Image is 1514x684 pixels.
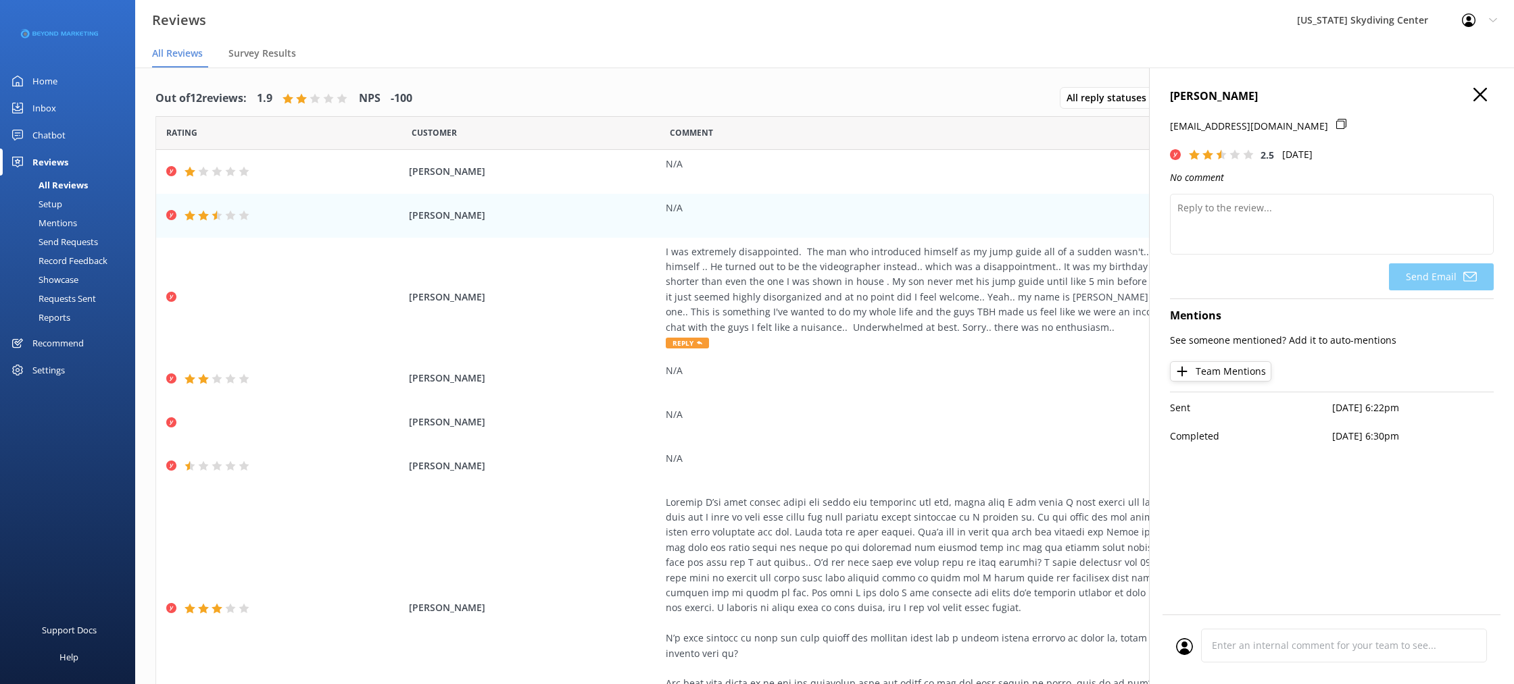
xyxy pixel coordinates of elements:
[670,126,713,139] span: Question
[1170,171,1224,184] i: No comment
[1261,149,1274,161] span: 2.5
[32,122,66,149] div: Chatbot
[32,68,57,95] div: Home
[8,251,107,270] div: Record Feedback
[228,47,296,60] span: Survey Results
[155,90,247,107] h4: Out of 12 reviews:
[1332,429,1494,444] p: [DATE] 6:30pm
[8,289,96,308] div: Requests Sent
[1170,361,1271,382] button: Team Mentions
[32,95,56,122] div: Inbox
[1170,88,1494,105] h4: [PERSON_NAME]
[152,47,203,60] span: All Reviews
[8,232,135,251] a: Send Requests
[1176,638,1193,655] img: user_profile.svg
[8,194,62,213] div: Setup
[59,643,78,670] div: Help
[152,9,206,31] h3: Reviews
[666,363,1281,378] div: N/A
[8,213,135,232] a: Mentions
[1473,88,1487,103] button: Close
[257,90,272,107] h4: 1.9
[1170,119,1328,134] p: [EMAIL_ADDRESS][DOMAIN_NAME]
[409,415,658,429] span: [PERSON_NAME]
[666,244,1281,335] div: I was extremely disappointed. The man who introduced himself as my jump guide all of a sudden was...
[8,308,70,327] div: Reports
[1170,333,1494,348] p: See someone mentioned? Add it to auto-mentions
[8,289,135,308] a: Requests Sent
[1332,400,1494,415] p: [DATE] 6:22pm
[8,194,135,213] a: Setup
[359,90,381,107] h4: NPS
[409,208,658,223] span: [PERSON_NAME]
[666,201,1281,215] div: N/A
[409,458,658,473] span: [PERSON_NAME]
[8,308,135,327] a: Reports
[666,451,1281,466] div: N/A
[666,338,709,348] span: Reply
[409,600,658,615] span: [PERSON_NAME]
[1067,90,1154,105] span: All reply statuses
[20,29,98,39] img: 3-1676954853.png
[32,357,65,384] div: Settings
[409,371,658,386] span: [PERSON_NAME]
[666,157,1281,172] div: N/A
[666,407,1281,422] div: N/A
[8,176,135,194] a: All Reviews
[8,270,135,289] a: Showcase
[1170,400,1332,415] p: Sent
[412,126,457,139] span: Date
[1170,429,1332,444] p: Completed
[8,213,77,232] div: Mentions
[42,616,97,643] div: Support Docs
[8,270,78,289] div: Showcase
[32,149,68,176] div: Reviews
[409,290,658,305] span: [PERSON_NAME]
[1282,147,1313,162] p: [DATE]
[391,90,412,107] h4: -100
[409,164,658,179] span: [PERSON_NAME]
[32,330,84,357] div: Recommend
[1170,307,1494,325] h4: Mentions
[8,251,135,270] a: Record Feedback
[8,176,88,194] div: All Reviews
[166,126,197,139] span: Date
[8,232,98,251] div: Send Requests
